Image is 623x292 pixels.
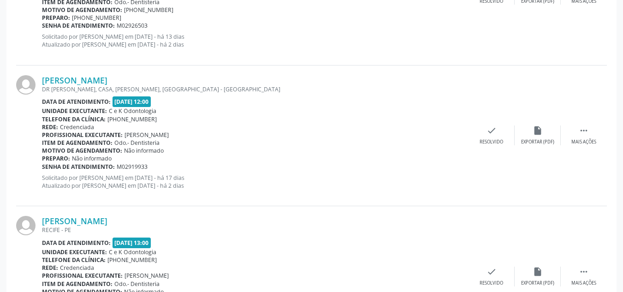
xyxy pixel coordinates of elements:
b: Profissional executante: [42,131,123,139]
b: Preparo: [42,14,70,22]
span: C e K Odontologia [109,107,156,115]
i: check [487,267,497,277]
span: M02926503 [117,22,148,30]
span: Não informado [124,147,164,155]
i: insert_drive_file [533,125,543,136]
span: [PHONE_NUMBER] [72,14,121,22]
p: Solicitado por [PERSON_NAME] em [DATE] - há 13 dias Atualizado por [PERSON_NAME] em [DATE] - há 2... [42,33,469,48]
b: Telefone da clínica: [42,115,106,123]
i:  [579,267,589,277]
b: Profissional executante: [42,272,123,280]
div: Exportar (PDF) [521,280,554,286]
a: [PERSON_NAME] [42,75,107,85]
div: Resolvido [480,139,503,145]
i: check [487,125,497,136]
span: Odo.- Dentisteria [114,139,160,147]
b: Senha de atendimento: [42,22,115,30]
span: [DATE] 12:00 [113,96,151,107]
span: Credenciada [60,123,94,131]
i: insert_drive_file [533,267,543,277]
span: Credenciada [60,264,94,272]
b: Data de atendimento: [42,98,111,106]
b: Rede: [42,264,58,272]
b: Data de atendimento: [42,239,111,247]
b: Telefone da clínica: [42,256,106,264]
div: RECIFE - PE [42,226,469,234]
span: M02919933 [117,163,148,171]
b: Unidade executante: [42,107,107,115]
div: DR [PERSON_NAME], CASA, [PERSON_NAME], [GEOGRAPHIC_DATA] - [GEOGRAPHIC_DATA] [42,85,469,93]
span: C e K Odontologia [109,248,156,256]
div: Resolvido [480,280,503,286]
a: [PERSON_NAME] [42,216,107,226]
b: Motivo de agendamento: [42,147,122,155]
div: Exportar (PDF) [521,139,554,145]
b: Motivo de agendamento: [42,6,122,14]
span: [PERSON_NAME] [125,272,169,280]
b: Rede: [42,123,58,131]
p: Solicitado por [PERSON_NAME] em [DATE] - há 17 dias Atualizado por [PERSON_NAME] em [DATE] - há 2... [42,174,469,190]
b: Item de agendamento: [42,280,113,288]
span: Não informado [72,155,112,162]
span: [PHONE_NUMBER] [107,256,157,264]
span: Odo.- Dentisteria [114,280,160,288]
span: [PERSON_NAME] [125,131,169,139]
b: Item de agendamento: [42,139,113,147]
span: [PHONE_NUMBER] [107,115,157,123]
b: Preparo: [42,155,70,162]
span: [PHONE_NUMBER] [124,6,173,14]
b: Senha de atendimento: [42,163,115,171]
img: img [16,216,36,235]
b: Unidade executante: [42,248,107,256]
div: Mais ações [571,280,596,286]
i:  [579,125,589,136]
div: Mais ações [571,139,596,145]
span: [DATE] 13:00 [113,238,151,248]
img: img [16,75,36,95]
